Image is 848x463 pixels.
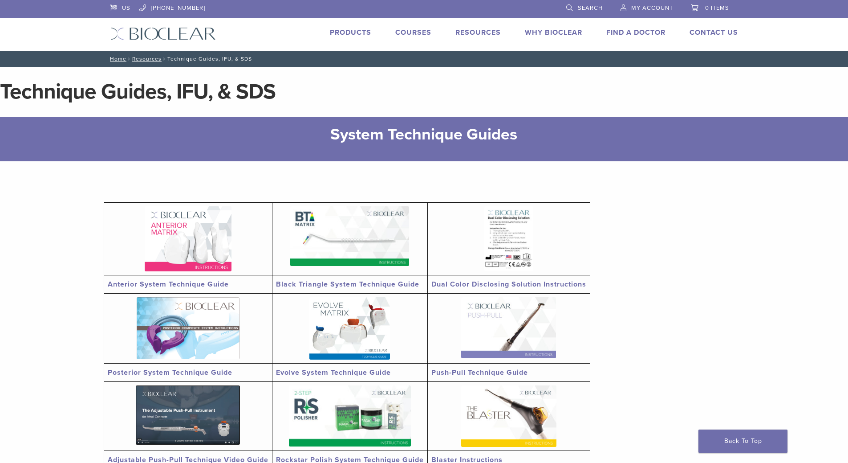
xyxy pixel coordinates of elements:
a: Push-Pull Technique Guide [431,368,528,377]
a: Why Bioclear [525,28,582,37]
span: Search [578,4,603,12]
nav: Technique Guides, IFU, & SDS [104,51,745,67]
a: Dual Color Disclosing Solution Instructions [431,280,586,289]
h2: System Technique Guides [148,124,700,145]
a: Contact Us [690,28,738,37]
span: 0 items [705,4,729,12]
a: Evolve System Technique Guide [276,368,391,377]
a: Black Triangle System Technique Guide [276,280,419,289]
a: Posterior System Technique Guide [108,368,232,377]
a: Products [330,28,371,37]
a: Resources [132,56,162,62]
a: Back To Top [698,430,787,453]
a: Courses [395,28,431,37]
span: / [162,57,167,61]
a: Home [107,56,126,62]
a: Find A Doctor [606,28,665,37]
a: Resources [455,28,501,37]
a: Anterior System Technique Guide [108,280,229,289]
img: Bioclear [110,27,216,40]
span: My Account [631,4,673,12]
span: / [126,57,132,61]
